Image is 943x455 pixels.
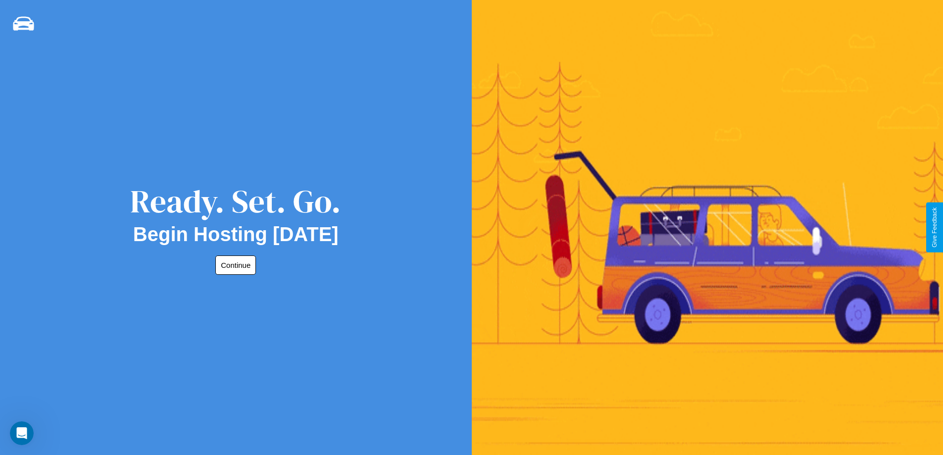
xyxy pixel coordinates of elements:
h2: Begin Hosting [DATE] [133,223,339,246]
div: Ready. Set. Go. [130,179,341,223]
button: Continue [215,255,256,275]
iframe: Intercom live chat [10,421,34,445]
div: Give Feedback [931,207,938,248]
